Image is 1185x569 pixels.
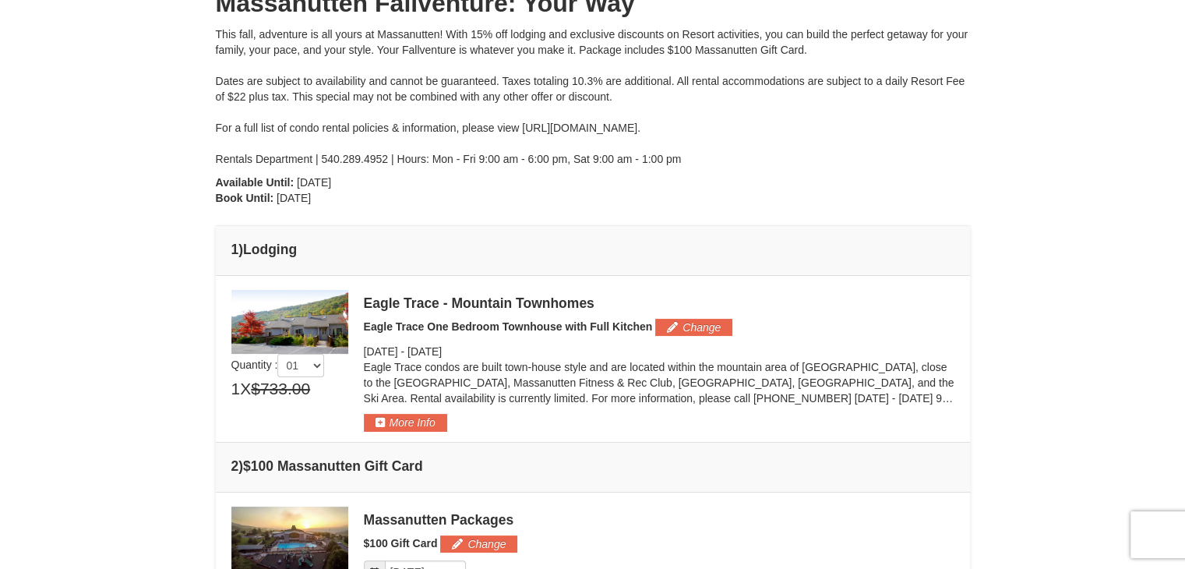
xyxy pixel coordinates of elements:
[238,458,243,474] span: )
[364,537,438,550] span: $100 Gift Card
[238,242,243,257] span: )
[231,377,241,401] span: 1
[216,27,970,167] div: This fall, adventure is all yours at Massanutten! With 15% off lodging and exclusive discounts on...
[216,192,274,204] strong: Book Until:
[231,242,954,257] h4: 1 Lodging
[231,290,348,354] img: 19218983-1-9b289e55.jpg
[407,345,442,358] span: [DATE]
[364,320,653,333] span: Eagle Trace One Bedroom Townhouse with Full Kitchen
[277,192,311,204] span: [DATE]
[251,377,310,401] span: $733.00
[440,535,517,553] button: Change
[364,359,954,406] p: Eagle Trace condos are built town-house style and are located within the mountain area of [GEOGRA...
[655,319,732,336] button: Change
[231,359,325,371] span: Quantity :
[400,345,404,358] span: -
[364,295,954,311] div: Eagle Trace - Mountain Townhomes
[240,377,251,401] span: X
[297,176,331,189] span: [DATE]
[364,345,398,358] span: [DATE]
[364,512,954,528] div: Massanutten Packages
[231,458,954,474] h4: 2 $100 Massanutten Gift Card
[364,414,447,431] button: More Info
[216,176,294,189] strong: Available Until:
